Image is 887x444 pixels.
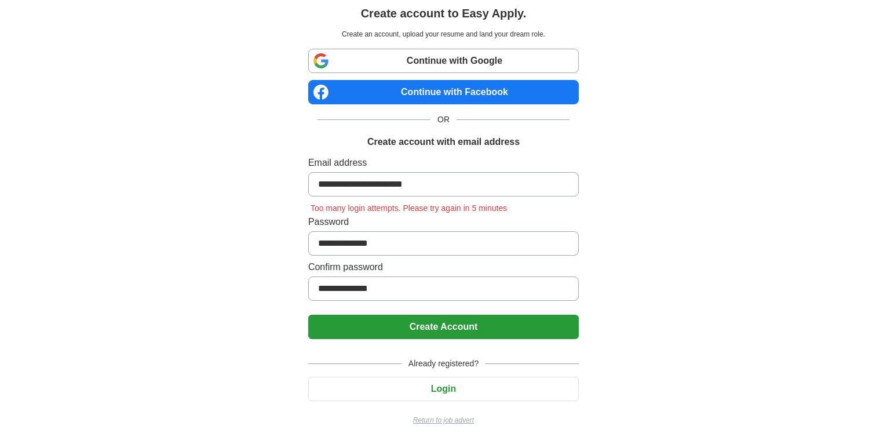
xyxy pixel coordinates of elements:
a: Continue with Google [308,49,579,73]
span: Too many login attempts. Please try again in 5 minutes [308,203,509,213]
span: OR [430,114,457,126]
button: Login [308,377,579,401]
span: Already registered? [401,358,486,370]
a: Login [308,384,579,394]
p: Create an account, upload your resume and land your dream role. [311,29,576,39]
a: Return to job advert [308,415,579,425]
h1: Create account to Easy Apply. [361,5,527,22]
button: Create Account [308,315,579,339]
a: Continue with Facebook [308,80,579,104]
label: Confirm password [308,260,579,274]
label: Email address [308,156,579,170]
label: Password [308,215,579,229]
h1: Create account with email address [367,135,520,149]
